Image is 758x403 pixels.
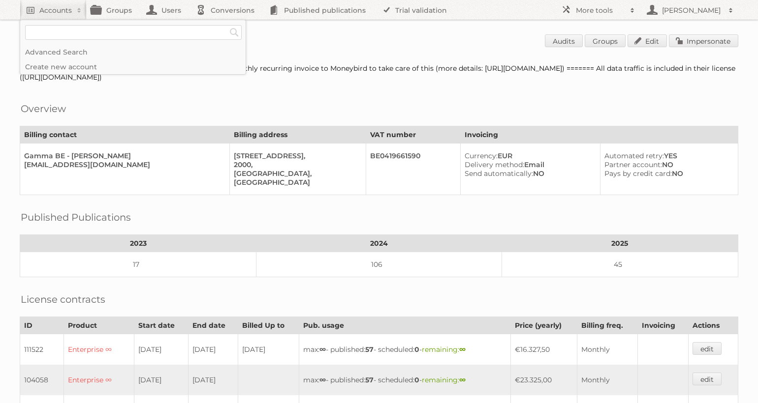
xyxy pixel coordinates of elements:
div: EUR [465,151,592,160]
th: Billed Up to [238,317,299,334]
td: Enterprise ∞ [64,334,134,365]
div: YES [604,151,730,160]
strong: 0 [414,345,419,354]
td: 17 [20,252,256,277]
div: NO [465,169,592,178]
div: Email [465,160,592,169]
strong: 57 [365,345,374,354]
span: remaining: [422,375,466,384]
th: Billing contact [20,126,230,144]
span: Pays by credit card: [604,169,672,178]
td: €16.327,50 [510,334,577,365]
td: [DATE] [238,334,299,365]
div: [GEOGRAPHIC_DATA], [234,169,358,178]
input: Search [227,25,242,40]
th: Pub. usage [299,317,511,334]
td: Monthly [577,334,637,365]
span: remaining: [422,345,466,354]
strong: 0 [414,375,419,384]
th: 2024 [256,235,502,252]
a: Advanced Search [20,45,246,59]
span: Send automatically: [465,169,533,178]
div: Gamma BE - [PERSON_NAME] [24,151,221,160]
h2: License contracts [21,292,105,307]
div: 2000, [234,160,358,169]
th: ID [20,317,64,334]
th: End date [188,317,238,334]
td: 45 [502,252,738,277]
div: NO [604,169,730,178]
a: Impersonate [669,34,738,47]
td: 104058 [20,365,64,395]
td: max: - published: - scheduled: - [299,365,511,395]
strong: ∞ [319,375,326,384]
a: Create new account [20,59,246,74]
div: [EMAIL_ADDRESS][DOMAIN_NAME] [24,160,221,169]
th: Billing address [229,126,366,144]
a: edit [693,373,722,385]
span: Partner account: [604,160,662,169]
h2: More tools [576,5,625,15]
strong: ∞ [459,345,466,354]
th: 2023 [20,235,256,252]
div: [STREET_ADDRESS], [234,151,358,160]
div: [Contract 111272] Auto-billing is disabled because we added a monthly recurring invoice to Moneyb... [20,64,738,82]
th: 2025 [502,235,738,252]
a: Audits [545,34,583,47]
h2: Overview [21,101,66,116]
h2: Published Publications [21,210,131,225]
th: Price (yearly) [510,317,577,334]
strong: 57 [365,375,374,384]
span: Automated retry: [604,151,664,160]
span: Delivery method: [465,160,524,169]
td: [DATE] [188,365,238,395]
td: Enterprise ∞ [64,365,134,395]
th: Invoicing [638,317,689,334]
a: edit [693,342,722,355]
td: 111522 [20,334,64,365]
td: 106 [256,252,502,277]
td: [DATE] [188,334,238,365]
h2: Accounts [39,5,72,15]
div: [GEOGRAPHIC_DATA] [234,178,358,187]
span: Currency: [465,151,498,160]
h2: [PERSON_NAME] [660,5,724,15]
td: BE0419661590 [366,144,460,195]
td: [DATE] [134,334,188,365]
th: Actions [688,317,738,334]
td: Monthly [577,365,637,395]
td: [DATE] [134,365,188,395]
strong: ∞ [319,345,326,354]
th: VAT number [366,126,460,144]
th: Billing freq. [577,317,637,334]
th: Invoicing [461,126,738,144]
td: €23.325,00 [510,365,577,395]
th: Start date [134,317,188,334]
h1: Account 87407: Gamma Belgie NV [20,34,738,49]
th: Product [64,317,134,334]
a: Edit [628,34,667,47]
div: NO [604,160,730,169]
a: Groups [585,34,626,47]
td: max: - published: - scheduled: - [299,334,511,365]
strong: ∞ [459,375,466,384]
